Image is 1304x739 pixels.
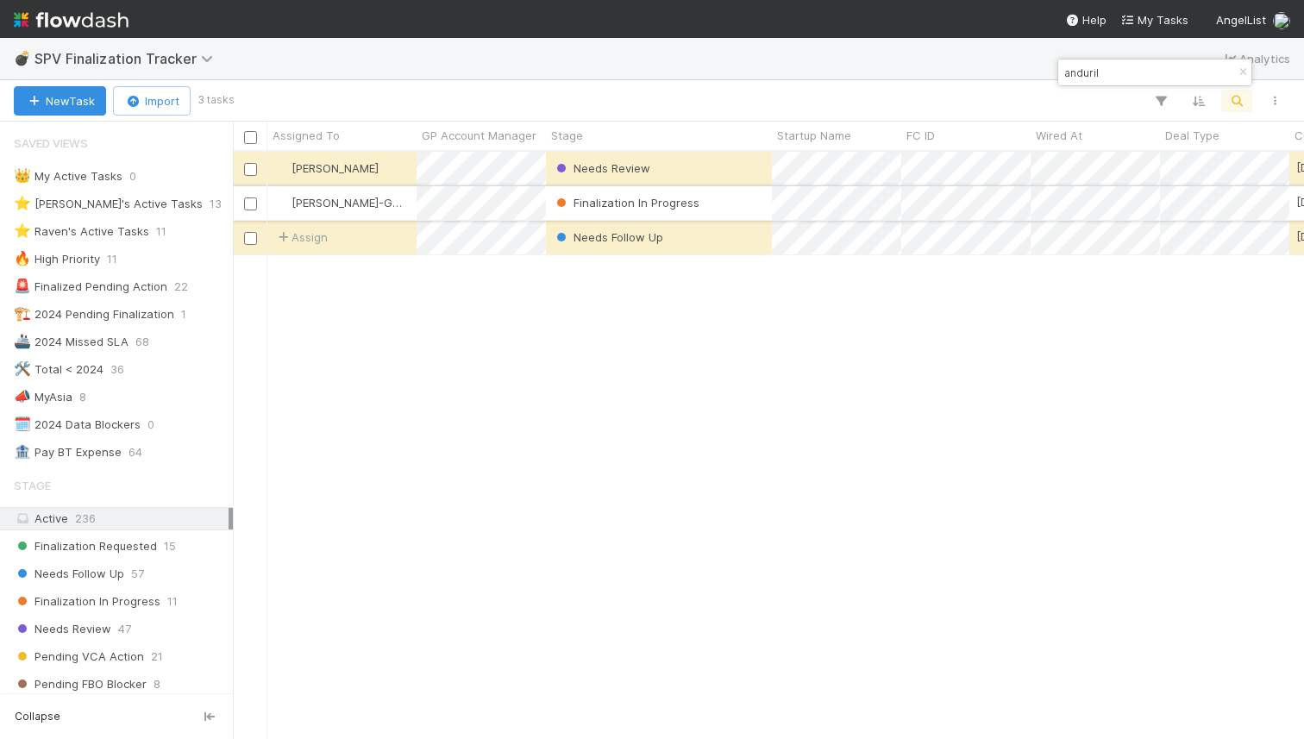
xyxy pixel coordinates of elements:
[14,414,141,435] div: 2024 Data Blockers
[14,416,31,431] span: 🗓️
[14,535,157,557] span: Finalization Requested
[14,442,122,463] div: Pay BT Expense
[274,229,328,246] span: Assign
[14,646,144,667] span: Pending VCA Action
[113,86,191,116] button: Import
[167,591,178,612] span: 11
[275,161,289,175] img: avatar_b467e446-68e1-4310-82a7-76c532dc3f4b.png
[273,127,340,144] span: Assigned To
[1222,48,1290,69] a: Analytics
[14,334,31,348] span: 🚢
[14,276,167,297] div: Finalized Pending Action
[164,535,176,557] span: 15
[14,618,111,640] span: Needs Review
[154,673,160,695] span: 8
[14,166,122,187] div: My Active Tasks
[34,50,222,67] span: SPV Finalization Tracker
[14,51,31,66] span: 💣
[1065,11,1107,28] div: Help
[129,166,136,187] span: 0
[14,279,31,293] span: 🚨
[14,563,124,585] span: Needs Follow Up
[135,331,149,353] span: 68
[1165,127,1219,144] span: Deal Type
[131,563,144,585] span: 57
[129,442,142,463] span: 64
[107,248,117,270] span: 11
[14,361,31,376] span: 🛠️
[14,591,160,612] span: Finalization In Progress
[244,131,257,144] input: Toggle All Rows Selected
[14,196,31,210] span: ⭐
[1273,12,1290,29] img: avatar_d2b43477-63dc-4e62-be5b-6fdd450c05a1.png
[14,221,149,242] div: Raven's Active Tasks
[1061,62,1233,83] input: Search...
[14,223,31,238] span: ⭐
[14,508,229,529] div: Active
[14,248,100,270] div: High Priority
[275,196,289,210] img: avatar_45aa71e2-cea6-4b00-9298-a0421aa61a2d.png
[110,359,124,380] span: 36
[292,196,419,210] span: [PERSON_NAME]-Gayob
[14,193,203,215] div: [PERSON_NAME]'s Active Tasks
[147,414,154,435] span: 0
[14,251,31,266] span: 🔥
[292,161,379,175] span: [PERSON_NAME]
[551,127,583,144] span: Stage
[15,709,60,724] span: Collapse
[1036,127,1082,144] span: Wired At
[79,386,86,408] span: 8
[197,92,235,108] small: 3 tasks
[244,163,257,176] input: Toggle Row Selected
[574,230,663,244] span: Needs Follow Up
[181,304,186,325] span: 1
[906,127,935,144] span: FC ID
[14,168,31,183] span: 👑
[210,193,222,215] span: 13
[151,646,163,667] span: 21
[14,673,147,695] span: Pending FBO Blocker
[14,304,174,325] div: 2024 Pending Finalization
[1120,13,1188,27] span: My Tasks
[777,127,851,144] span: Startup Name
[14,386,72,408] div: MyAsia
[1216,13,1266,27] span: AngelList
[574,196,699,210] span: Finalization In Progress
[14,331,129,353] div: 2024 Missed SLA
[244,197,257,210] input: Toggle Row Selected
[14,389,31,404] span: 📣
[574,161,650,175] span: Needs Review
[75,511,96,525] span: 236
[244,232,257,245] input: Toggle Row Selected
[14,444,31,459] span: 🏦
[14,86,106,116] button: NewTask
[14,306,31,321] span: 🏗️
[174,276,188,297] span: 22
[14,5,129,34] img: logo-inverted-e16ddd16eac7371096b0.svg
[156,221,166,242] span: 11
[422,127,536,144] span: GP Account Manager
[14,126,88,160] span: Saved Views
[118,618,131,640] span: 47
[14,468,51,503] span: Stage
[14,359,103,380] div: Total < 2024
